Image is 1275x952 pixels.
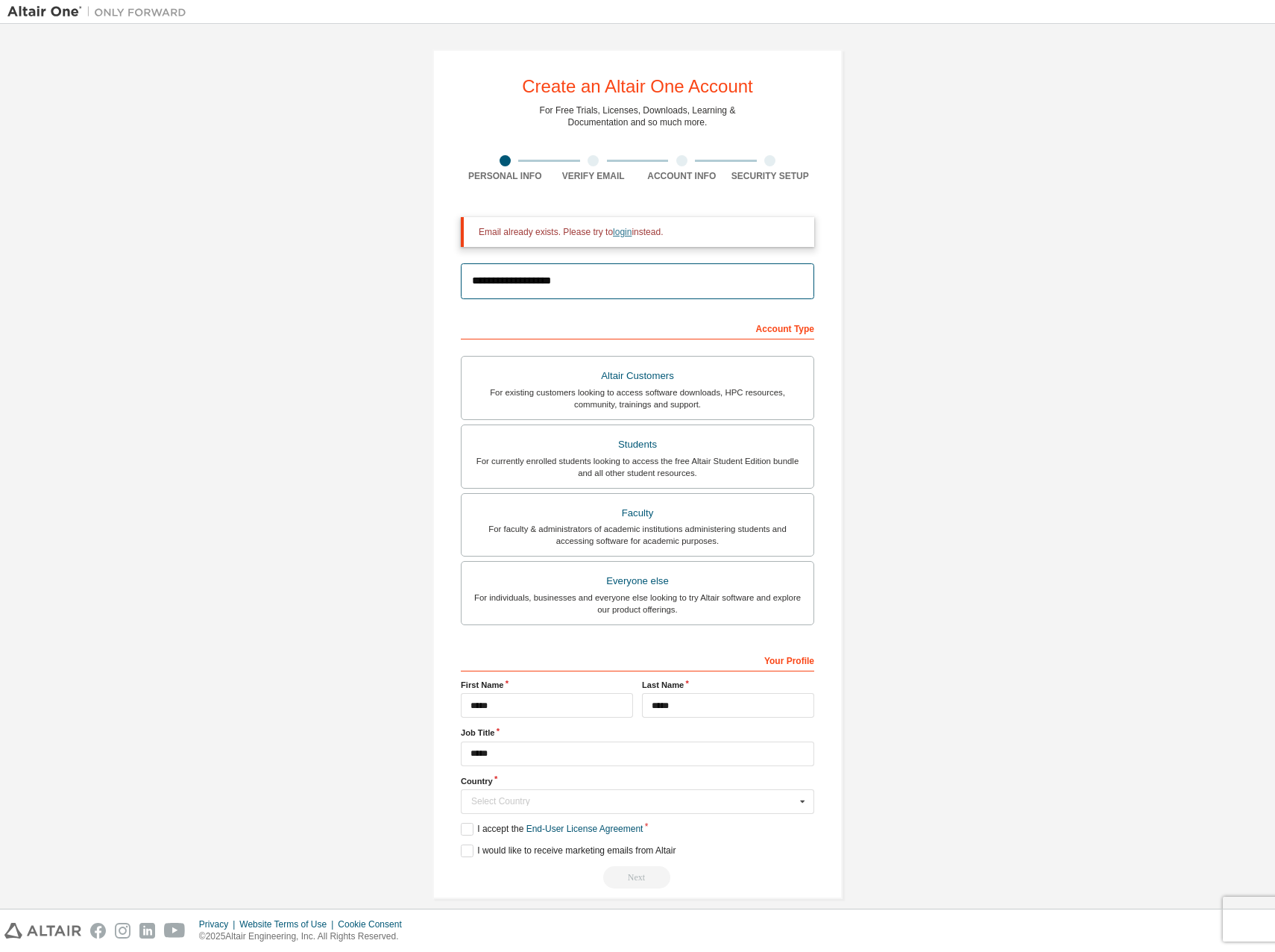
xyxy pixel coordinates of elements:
[239,918,338,930] div: Website Terms of Use
[470,366,805,386] div: Altair Customers
[461,775,814,787] label: Country
[461,648,814,671] div: Your Profile
[470,386,805,410] div: For existing customers looking to access software downloads, HPC resources, community, trainings ...
[461,727,814,739] label: Job Title
[470,503,805,524] div: Faculty
[115,923,130,939] img: instagram.svg
[526,824,643,834] a: End-User License Agreement
[4,923,81,939] img: altair_logo.svg
[470,571,805,592] div: Everyone else
[470,455,805,479] div: For currently enrolled students looking to access the free Altair Student Edition bundle and all ...
[461,823,643,836] label: I accept the
[461,845,676,857] label: I would like to receive marketing emails from Altair
[164,923,186,939] img: youtube.svg
[613,227,632,237] a: login
[479,226,802,238] div: Email already exists. Please try to instead.
[461,316,814,339] div: Account Type
[726,170,815,182] div: Security Setup
[338,918,410,930] div: Cookie Consent
[461,170,550,182] div: Personal Info
[470,523,805,547] div: For faculty & administrators of academic institutions administering students and accessing softwa...
[139,923,155,939] img: linkedin.svg
[90,923,106,939] img: facebook.svg
[461,679,633,691] label: First Name
[642,679,814,691] label: Last Name
[7,4,194,19] img: Altair One
[540,104,736,128] div: For Free Trials, Licenses, Downloads, Learning & Documentation and so much more.
[461,866,814,889] div: Email already exists
[470,592,805,616] div: For individuals, businesses and everyone else looking to try Altair software and explore our prod...
[637,170,726,182] div: Account Info
[550,170,638,182] div: Verify Email
[199,918,239,930] div: Privacy
[522,78,753,95] div: Create an Altair One Account
[470,434,805,455] div: Students
[471,797,796,806] div: Select Country
[199,930,411,943] p: © 2025 Altair Engineering, Inc. All Rights Reserved.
